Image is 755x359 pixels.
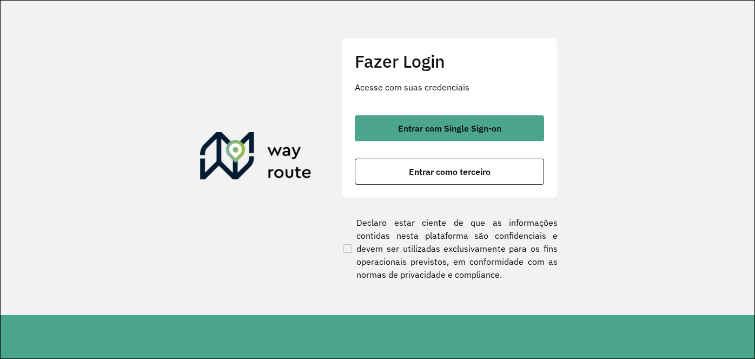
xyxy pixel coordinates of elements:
[355,81,544,94] p: Acesse com suas credenciais
[398,124,501,133] span: Entrar com Single Sign-on
[341,216,558,281] label: Declaro estar ciente de que as informações contidas nesta plataforma são confidenciais e devem se...
[355,51,544,71] h2: Fazer Login
[409,167,491,176] span: Entrar como terceiro
[355,115,544,141] button: button
[200,132,312,184] img: Roteirizador AmbevTech
[355,159,544,185] button: button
